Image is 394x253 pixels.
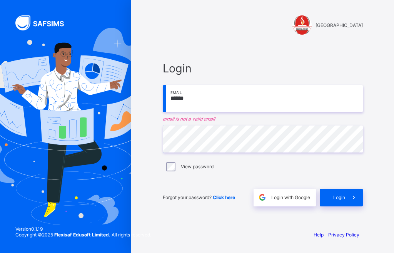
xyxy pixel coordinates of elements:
[213,194,235,200] a: Click here
[333,194,345,200] span: Login
[15,15,73,30] img: SAFSIMS Logo
[314,232,324,238] a: Help
[15,226,151,232] span: Version 0.1.19
[316,22,363,28] span: [GEOGRAPHIC_DATA]
[328,232,359,238] a: Privacy Policy
[54,232,110,238] strong: Flexisaf Edusoft Limited.
[271,194,310,200] span: Login with Google
[163,116,363,122] em: email is not a valid email
[15,232,151,238] span: Copyright © 2025 All rights reserved.
[163,194,235,200] span: Forgot your password?
[258,193,267,202] img: google.396cfc9801f0270233282035f929180a.svg
[163,62,363,75] span: Login
[181,164,214,169] label: View password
